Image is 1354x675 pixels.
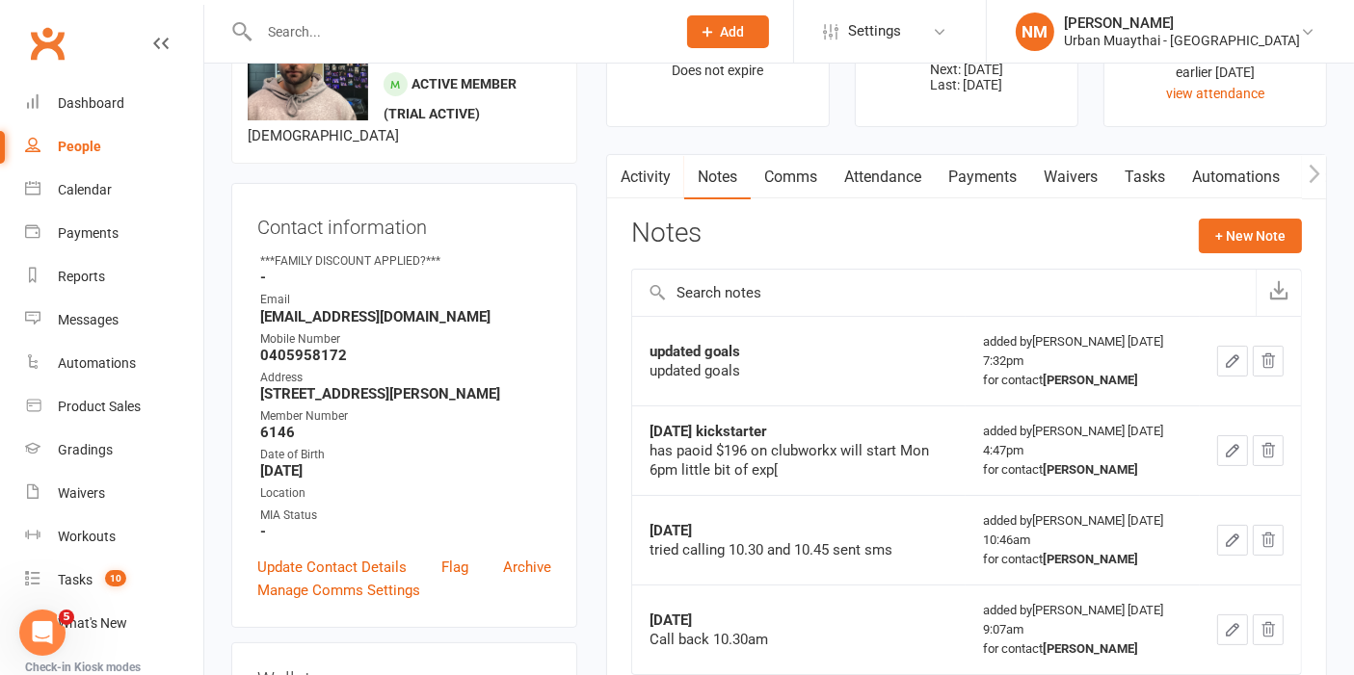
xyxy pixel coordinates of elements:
[105,570,126,586] span: 10
[25,515,203,558] a: Workouts
[260,308,551,325] strong: [EMAIL_ADDRESS][DOMAIN_NAME]
[58,485,105,501] div: Waivers
[58,615,127,631] div: What's New
[25,472,203,515] a: Waivers
[25,342,203,385] a: Automations
[650,540,948,559] div: tried calling 10.30 and 10.45 sent sms
[672,63,763,78] span: Does not expire
[650,611,692,629] strong: [DATE]
[1179,155,1293,199] a: Automations
[983,371,1182,390] div: for contact
[751,155,831,199] a: Comms
[257,579,420,602] a: Manage Comms Settings
[260,462,551,480] strong: [DATE]
[1122,62,1309,83] div: earlier [DATE]
[631,219,702,253] h3: Notes
[25,82,203,125] a: Dashboard
[650,630,948,649] div: Call back 10.30am
[1043,462,1138,477] strong: [PERSON_NAME]
[58,399,141,414] div: Product Sales
[260,369,551,387] div: Address
[1043,641,1138,656] strong: [PERSON_NAME]
[260,330,551,349] div: Mobile Number
[650,343,740,360] strong: updated goals
[441,556,468,579] a: Flag
[983,460,1182,480] div: for contact
[1199,219,1302,253] button: + New Note
[58,269,105,284] div: Reports
[684,155,751,199] a: Notes
[253,18,662,45] input: Search...
[25,602,203,645] a: What's New
[58,225,119,241] div: Payments
[935,155,1030,199] a: Payments
[1016,13,1054,51] div: NM
[248,127,399,144] span: [DEMOGRAPHIC_DATA]
[260,269,551,286] strong: -
[650,361,948,380] div: updated goals
[607,155,684,199] a: Activity
[25,212,203,255] a: Payments
[650,522,692,539] strong: [DATE]
[983,550,1182,569] div: for contact
[58,442,113,457] div: Gradings
[260,523,551,540] strong: -
[25,169,203,212] a: Calendar
[58,139,101,154] div: People
[384,76,517,121] span: Active member (trial active)
[257,556,407,579] a: Update Contact Details
[58,529,116,544] div: Workouts
[1166,86,1264,101] a: view attendance
[831,155,935,199] a: Attendance
[260,407,551,426] div: Member Number
[58,572,93,587] div: Tasks
[1111,155,1179,199] a: Tasks
[58,312,119,327] div: Messages
[260,291,551,309] div: Email
[1030,155,1111,199] a: Waivers
[25,428,203,472] a: Gradings
[257,209,551,238] h3: Contact information
[25,255,203,299] a: Reports
[983,601,1182,659] div: added by [PERSON_NAME] [DATE] 9:07am
[983,639,1182,659] div: for contact
[260,385,551,402] strong: [STREET_ADDRESS][PERSON_NAME]
[503,556,551,579] a: Archive
[848,10,901,53] span: Settings
[260,506,551,525] div: MIA Status
[25,125,203,169] a: People
[59,610,74,625] span: 5
[58,355,136,371] div: Automations
[260,446,551,464] div: Date of Birth
[873,62,1060,92] p: Next: [DATE] Last: [DATE]
[983,511,1182,569] div: added by [PERSON_NAME] [DATE] 10:46am
[1043,552,1138,566] strong: [PERSON_NAME]
[58,95,124,111] div: Dashboard
[260,424,551,441] strong: 6146
[23,19,71,67] a: Clubworx
[650,423,767,440] strong: [DATE] kickstarter
[260,347,551,364] strong: 0405958172
[25,299,203,342] a: Messages
[983,332,1182,390] div: added by [PERSON_NAME] [DATE] 7:32pm
[721,24,745,39] span: Add
[1064,32,1300,49] div: Urban Muaythai - [GEOGRAPHIC_DATA]
[25,558,203,602] a: Tasks 10
[1043,373,1138,387] strong: [PERSON_NAME]
[1064,14,1300,32] div: [PERSON_NAME]
[650,441,948,480] div: has paoid $196 on clubworkx will start Mon 6pm little bit of exp[
[687,15,769,48] button: Add
[983,422,1182,480] div: added by [PERSON_NAME] [DATE] 4:47pm
[260,252,551,271] div: ***FAMILY DISCOUNT APPLIED?***
[260,484,551,503] div: Location
[19,610,66,656] iframe: Intercom live chat
[632,270,1256,316] input: Search notes
[25,385,203,428] a: Product Sales
[58,182,112,197] div: Calendar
